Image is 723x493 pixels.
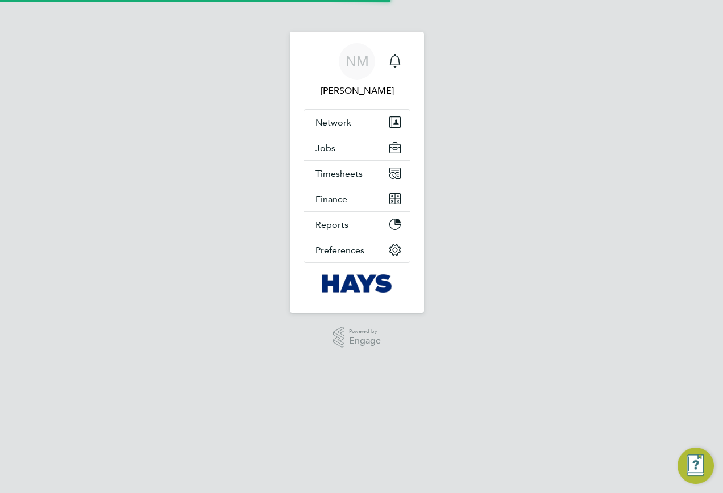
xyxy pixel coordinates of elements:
[346,54,369,69] span: NM
[349,336,381,346] span: Engage
[322,274,393,293] img: hays-logo-retina.png
[315,245,364,256] span: Preferences
[315,117,351,128] span: Network
[678,448,714,484] button: Engage Resource Center
[304,186,410,211] button: Finance
[315,219,348,230] span: Reports
[349,327,381,336] span: Powered by
[304,135,410,160] button: Jobs
[304,237,410,262] button: Preferences
[315,194,347,204] span: Finance
[304,110,410,135] button: Network
[290,32,424,313] nav: Main navigation
[315,143,335,153] span: Jobs
[304,161,410,186] button: Timesheets
[333,327,381,348] a: Powered byEngage
[304,274,410,293] a: Go to home page
[304,84,410,98] span: Nicholas Morgan
[315,168,363,179] span: Timesheets
[304,212,410,237] button: Reports
[304,43,410,98] a: NM[PERSON_NAME]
